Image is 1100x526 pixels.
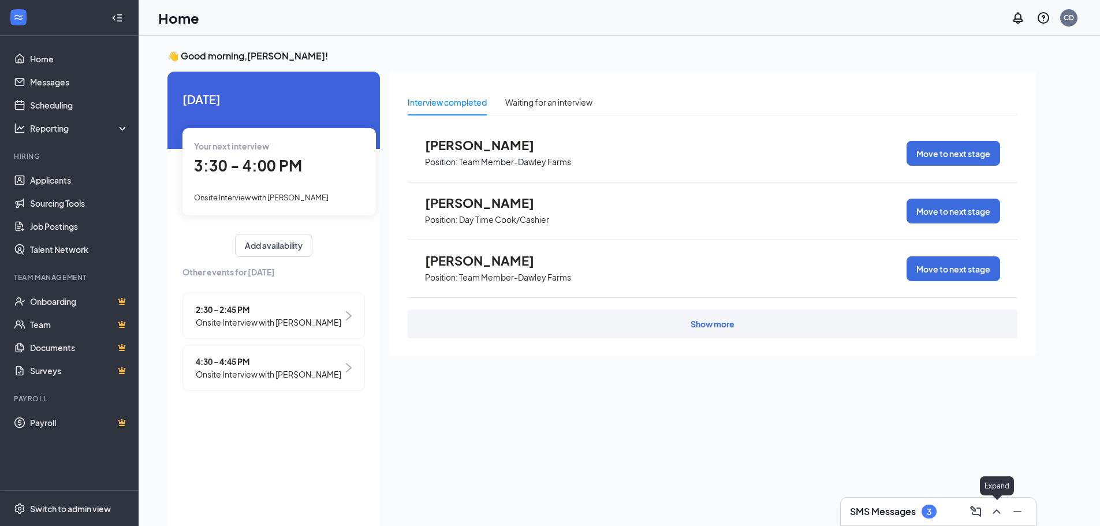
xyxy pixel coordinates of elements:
div: Reporting [30,122,129,134]
p: Team Member-Dawley Farms [459,272,571,283]
div: Payroll [14,394,126,404]
p: Position: [425,272,458,283]
a: Talent Network [30,238,129,261]
div: CD [1064,13,1074,23]
a: OnboardingCrown [30,290,129,313]
button: ComposeMessage [967,502,985,521]
button: Move to next stage [907,199,1000,223]
span: Other events for [DATE] [182,266,365,278]
svg: Settings [14,503,25,514]
svg: Minimize [1010,505,1024,518]
span: [DATE] [182,90,365,108]
button: Move to next stage [907,256,1000,281]
span: Onsite Interview with [PERSON_NAME] [196,316,341,329]
p: Position: [425,214,458,225]
span: 4:30 - 4:45 PM [196,355,341,368]
div: Show more [691,318,734,330]
svg: ComposeMessage [969,505,983,518]
span: [PERSON_NAME] [425,253,552,268]
span: Onsite Interview with [PERSON_NAME] [194,193,329,202]
a: Job Postings [30,215,129,238]
span: Your next interview [194,141,269,151]
button: Move to next stage [907,141,1000,166]
a: DocumentsCrown [30,336,129,359]
h3: 👋 Good morning, [PERSON_NAME] ! [167,50,1036,62]
svg: ChevronUp [990,505,1004,518]
a: PayrollCrown [30,411,129,434]
span: 3:30 - 4:00 PM [194,156,302,175]
h3: SMS Messages [850,505,916,518]
svg: WorkstreamLogo [13,12,24,23]
div: Expand [980,476,1014,495]
span: Onsite Interview with [PERSON_NAME] [196,368,341,380]
svg: Analysis [14,122,25,134]
svg: Notifications [1011,11,1025,25]
a: Sourcing Tools [30,192,129,215]
p: Position: [425,156,458,167]
h1: Home [158,8,199,28]
div: Hiring [14,151,126,161]
a: TeamCrown [30,313,129,336]
p: Team Member-Dawley Farms [459,156,571,167]
a: SurveysCrown [30,359,129,382]
a: Messages [30,70,129,94]
span: [PERSON_NAME] [425,195,552,210]
a: Applicants [30,169,129,192]
a: Home [30,47,129,70]
button: Add availability [235,234,312,257]
a: Scheduling [30,94,129,117]
span: 2:30 - 2:45 PM [196,303,341,316]
button: Minimize [1008,502,1027,521]
div: 3 [927,507,931,517]
div: Switch to admin view [30,503,111,514]
svg: Collapse [111,12,123,24]
div: Waiting for an interview [505,96,592,109]
p: Day Time Cook/Cashier [459,214,549,225]
div: Team Management [14,273,126,282]
svg: QuestionInfo [1036,11,1050,25]
button: ChevronUp [987,502,1006,521]
div: Interview completed [408,96,487,109]
span: [PERSON_NAME] [425,137,552,152]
